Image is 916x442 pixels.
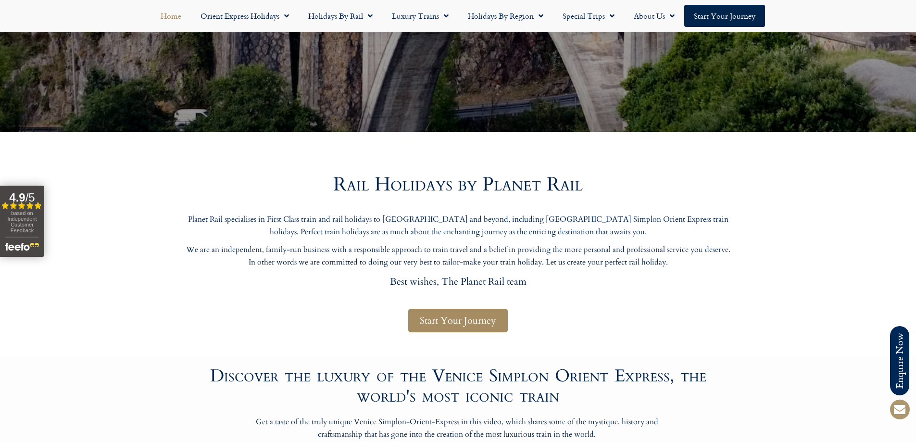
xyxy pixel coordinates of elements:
[684,5,765,27] a: Start your Journey
[5,5,911,27] nav: Menu
[553,5,624,27] a: Special Trips
[458,5,553,27] a: Holidays by Region
[299,5,382,27] a: Holidays by Rail
[191,5,299,27] a: Orient Express Holidays
[382,5,458,27] a: Luxury Trains
[184,175,732,194] h2: Rail Holidays by Planet Rail
[390,275,527,288] span: Best wishes, The Planet Rail team
[184,214,732,238] p: Planet Rail specialises in First Class train and rail holidays to [GEOGRAPHIC_DATA] and beyond, i...
[420,315,496,327] span: Start Your Journey
[184,244,732,268] p: We are an independent, family-run business with a responsible approach to train travel and a beli...
[194,366,723,406] h2: Discover the luxury of the Venice Simplon Orient Express, the world's most iconic train
[244,416,670,441] p: Get a taste of the truly unique Venice Simplon-Orient-Express in this video, which shares some of...
[151,5,191,27] a: Home
[408,309,508,332] a: Start Your Journey
[624,5,684,27] a: About Us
